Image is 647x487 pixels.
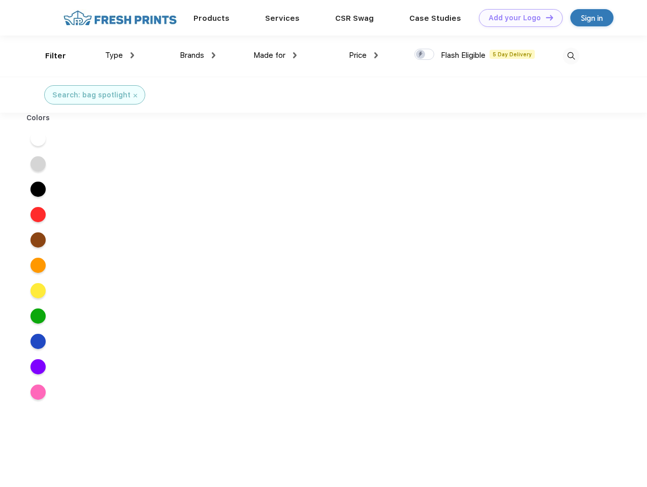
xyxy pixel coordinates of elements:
[581,12,603,24] div: Sign in
[212,52,215,58] img: dropdown.png
[490,50,535,59] span: 5 Day Delivery
[180,51,204,60] span: Brands
[441,51,486,60] span: Flash Eligible
[374,52,378,58] img: dropdown.png
[546,15,553,20] img: DT
[105,51,123,60] span: Type
[60,9,180,27] img: fo%20logo%202.webp
[134,94,137,97] img: filter_cancel.svg
[563,48,579,64] img: desktop_search.svg
[131,52,134,58] img: dropdown.png
[489,14,541,22] div: Add your Logo
[193,14,230,23] a: Products
[293,52,297,58] img: dropdown.png
[570,9,613,26] a: Sign in
[253,51,285,60] span: Made for
[45,50,66,62] div: Filter
[19,113,58,123] div: Colors
[349,51,367,60] span: Price
[52,90,131,100] div: Search: bag spotlight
